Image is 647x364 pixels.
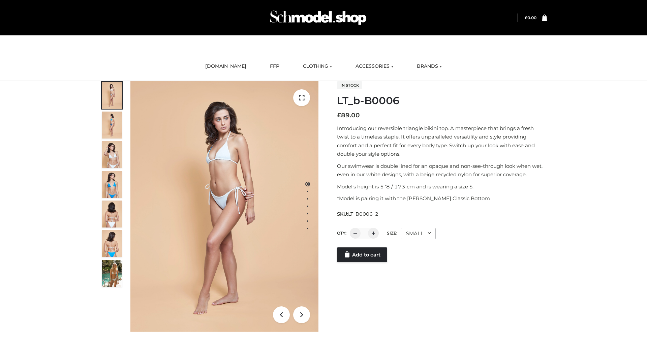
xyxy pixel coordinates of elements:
[102,171,122,198] img: ArielClassicBikiniTop_CloudNine_AzureSky_OW114ECO_4-scaled.jpg
[298,59,337,74] a: CLOTHING
[337,112,360,119] bdi: 89.00
[348,211,378,217] span: LT_B0006_2
[268,4,369,31] img: Schmodel Admin 964
[102,112,122,139] img: ArielClassicBikiniTop_CloudNine_AzureSky_OW114ECO_2-scaled.jpg
[337,210,379,218] span: SKU:
[102,230,122,257] img: ArielClassicBikiniTop_CloudNine_AzureSky_OW114ECO_8-scaled.jpg
[337,162,547,179] p: Our swimwear is double lined for an opaque and non-see-through look when wet, even in our white d...
[387,231,397,236] label: Size:
[337,81,362,89] span: In stock
[337,194,547,203] p: *Model is pairing it with the [PERSON_NAME] Classic Bottom
[102,201,122,227] img: ArielClassicBikiniTop_CloudNine_AzureSky_OW114ECO_7-scaled.jpg
[401,228,436,239] div: SMALL
[525,15,536,20] a: £0.00
[102,141,122,168] img: ArielClassicBikiniTop_CloudNine_AzureSky_OW114ECO_3-scaled.jpg
[102,260,122,287] img: Arieltop_CloudNine_AzureSky2.jpg
[350,59,398,74] a: ACCESSORIES
[200,59,251,74] a: [DOMAIN_NAME]
[412,59,447,74] a: BRANDS
[337,231,346,236] label: QTY:
[265,59,284,74] a: FFP
[130,81,318,332] img: LT_b-B0006
[337,247,387,262] a: Add to cart
[337,182,547,191] p: Model’s height is 5 ‘8 / 173 cm and is wearing a size S.
[337,124,547,158] p: Introducing our reversible triangle bikini top. A masterpiece that brings a fresh twist to a time...
[337,95,547,107] h1: LT_b-B0006
[525,15,536,20] bdi: 0.00
[102,82,122,109] img: ArielClassicBikiniTop_CloudNine_AzureSky_OW114ECO_1-scaled.jpg
[525,15,527,20] span: £
[337,112,341,119] span: £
